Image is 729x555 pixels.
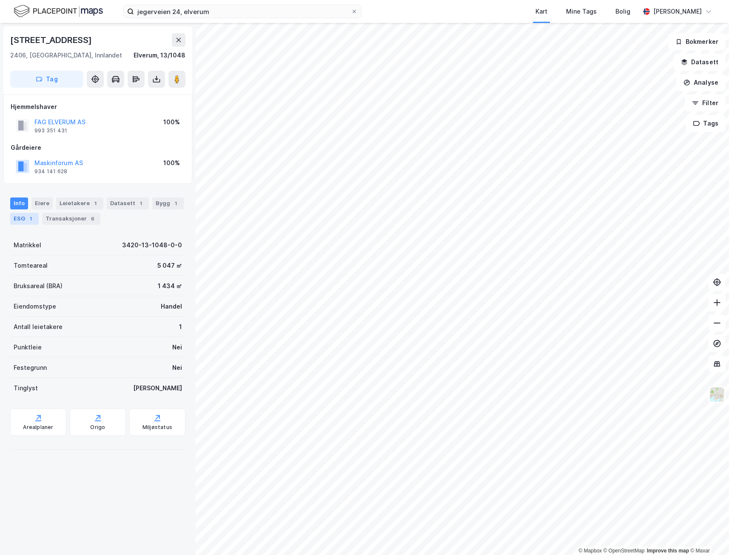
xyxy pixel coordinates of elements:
div: 1 [91,199,100,208]
div: Festegrunn [14,363,47,373]
button: Tag [10,71,83,88]
button: Tags [686,115,726,132]
div: Nei [172,342,182,352]
div: Elverum, 13/1048 [134,50,185,60]
div: 2406, [GEOGRAPHIC_DATA], Innlandet [10,50,122,60]
div: Kart [535,6,547,17]
div: Origo [91,424,105,431]
div: [PERSON_NAME] [133,383,182,393]
div: 1 [27,215,35,223]
div: 6 [88,215,97,223]
div: Bolig [615,6,630,17]
div: Leietakere [56,197,103,209]
div: 100% [163,158,180,168]
div: Punktleie [14,342,42,352]
div: [STREET_ADDRESS] [10,33,94,47]
a: OpenStreetMap [604,548,645,554]
div: 5 047 ㎡ [157,260,182,271]
div: Tomteareal [14,260,48,271]
div: Gårdeiere [11,143,185,153]
button: Filter [685,94,726,112]
button: Analyse [676,74,726,91]
div: 3420-13-1048-0-0 [122,240,182,250]
div: 100% [163,117,180,127]
div: Info [10,197,28,209]
img: logo.f888ab2527a4732fd821a326f86c7f29.svg [14,4,103,19]
div: Handel [161,301,182,312]
div: Miljøstatus [142,424,172,431]
div: 1 [179,322,182,332]
div: 993 351 431 [34,127,67,134]
button: Bokmerker [668,33,726,50]
div: 1 [172,199,180,208]
div: 1 434 ㎡ [158,281,182,291]
div: Hjemmelshaver [11,102,185,112]
div: 1 [137,199,145,208]
a: Mapbox [578,548,602,554]
div: Kontrollprogram for chat [686,514,729,555]
iframe: Chat Widget [686,514,729,555]
div: Matrikkel [14,240,41,250]
div: Transaksjoner [42,213,100,225]
img: Z [709,386,725,403]
div: Bruksareal (BRA) [14,281,63,291]
div: Eiere [31,197,53,209]
div: Antall leietakere [14,322,63,332]
div: Mine Tags [566,6,597,17]
div: Nei [172,363,182,373]
button: Datasett [674,54,726,71]
div: [PERSON_NAME] [653,6,702,17]
div: Eiendomstype [14,301,56,312]
div: ESG [10,213,39,225]
div: Tinglyst [14,383,38,393]
div: Arealplaner [23,424,53,431]
div: Bygg [152,197,184,209]
div: Datasett [107,197,149,209]
a: Improve this map [647,548,689,554]
div: 934 141 628 [34,168,67,175]
input: Søk på adresse, matrikkel, gårdeiere, leietakere eller personer [134,5,351,18]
